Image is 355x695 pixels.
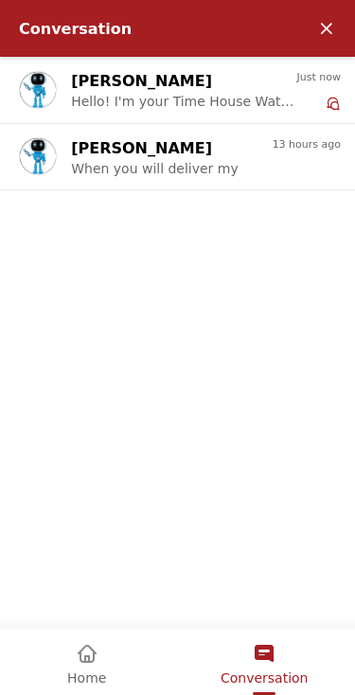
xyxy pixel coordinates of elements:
div: Conversation [19,20,198,38]
span: 13 hours ago [273,136,341,153]
div: Home [2,629,172,692]
div: [PERSON_NAME] [71,69,263,94]
span: Conversation [221,670,308,686]
div: [PERSON_NAME] [71,136,242,161]
p: When you will deliver my order [71,160,272,177]
span: Home [67,670,106,686]
div: Conversation [176,629,354,692]
em: Minimize [308,9,346,47]
img: Profile picture of Zoe [20,72,56,108]
span: Hello! I'm your Time House Watches Support Assistant. How can I assist you [DATE]? [71,94,296,109]
img: Profile picture of Zoe [20,138,56,174]
span: Just now [297,69,341,86]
